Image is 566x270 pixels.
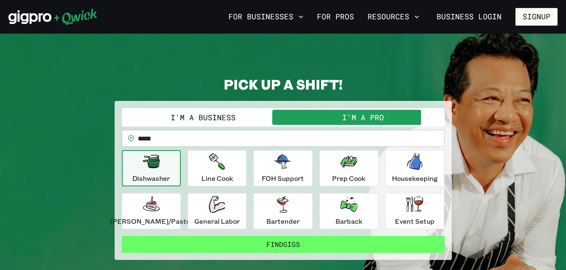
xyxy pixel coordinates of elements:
[395,216,435,226] p: Event Setup
[122,150,181,186] button: Dishwasher
[319,150,378,186] button: Prep Cook
[122,236,445,253] button: FindGigs
[194,216,240,226] p: General Labor
[335,216,362,226] p: Barback
[262,173,304,183] p: FOH Support
[385,193,444,229] button: Event Setup
[515,8,558,26] button: Signup
[385,150,444,186] button: Housekeeping
[188,150,247,186] button: Line Cook
[253,150,312,186] button: FOH Support
[225,10,307,24] button: For Businesses
[253,193,312,229] button: Bartender
[429,8,509,26] a: Business Login
[364,10,423,24] button: Resources
[266,216,300,226] p: Bartender
[319,193,378,229] button: Barback
[132,173,170,183] p: Dishwasher
[283,110,443,125] button: I'm a Pro
[392,173,438,183] p: Housekeeping
[201,173,233,183] p: Line Cook
[115,76,452,93] h2: PICK UP A SHIFT!
[188,193,247,229] button: General Labor
[314,10,357,24] a: For Pros
[123,110,283,125] button: I'm a Business
[122,193,181,229] button: [PERSON_NAME]/Pastry
[332,173,365,183] p: Prep Cook
[110,216,193,226] p: [PERSON_NAME]/Pastry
